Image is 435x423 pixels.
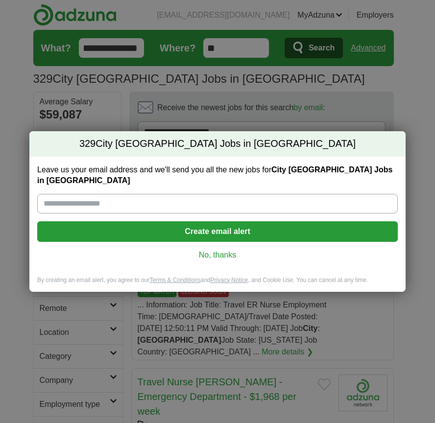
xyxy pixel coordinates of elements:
a: Privacy Notice [211,277,248,283]
h2: City [GEOGRAPHIC_DATA] Jobs in [GEOGRAPHIC_DATA] [29,131,406,157]
strong: City [GEOGRAPHIC_DATA] Jobs in [GEOGRAPHIC_DATA] [37,165,392,185]
label: Leave us your email address and we'll send you all the new jobs for [37,164,398,186]
div: By creating an email alert, you agree to our and , and Cookie Use. You can cancel at any time. [29,276,406,292]
a: No, thanks [45,250,390,260]
a: Terms & Conditions [149,277,200,283]
span: 329 [79,137,96,151]
button: Create email alert [37,221,398,242]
